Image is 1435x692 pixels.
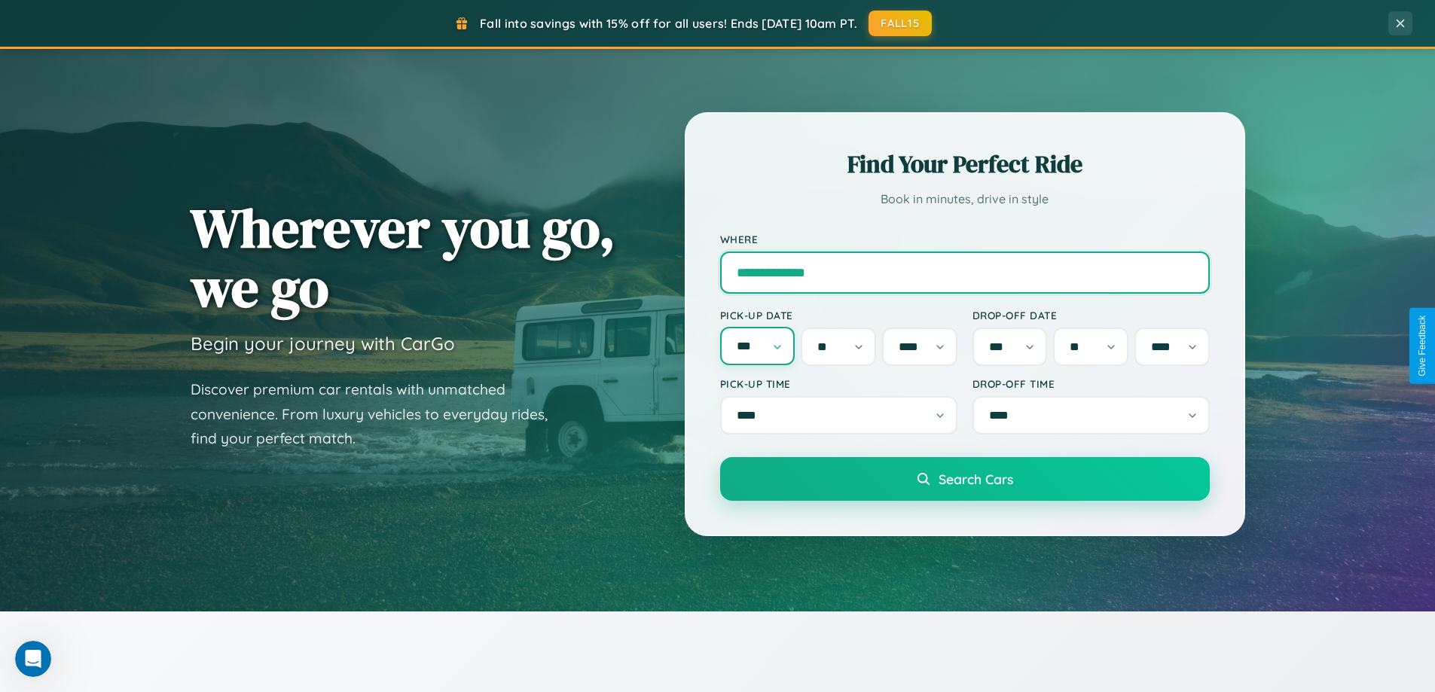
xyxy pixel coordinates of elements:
[720,309,957,322] label: Pick-up Date
[720,457,1210,501] button: Search Cars
[939,471,1013,487] span: Search Cars
[1417,316,1427,376] div: Give Feedback
[720,188,1210,210] p: Book in minutes, drive in style
[972,377,1210,390] label: Drop-off Time
[15,641,51,677] iframe: Intercom live chat
[191,332,455,355] h3: Begin your journey with CarGo
[720,148,1210,181] h2: Find Your Perfect Ride
[720,377,957,390] label: Pick-up Time
[191,377,567,451] p: Discover premium car rentals with unmatched convenience. From luxury vehicles to everyday rides, ...
[972,309,1210,322] label: Drop-off Date
[869,11,932,36] button: FALL15
[191,198,615,317] h1: Wherever you go, we go
[480,16,857,31] span: Fall into savings with 15% off for all users! Ends [DATE] 10am PT.
[720,233,1210,245] label: Where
